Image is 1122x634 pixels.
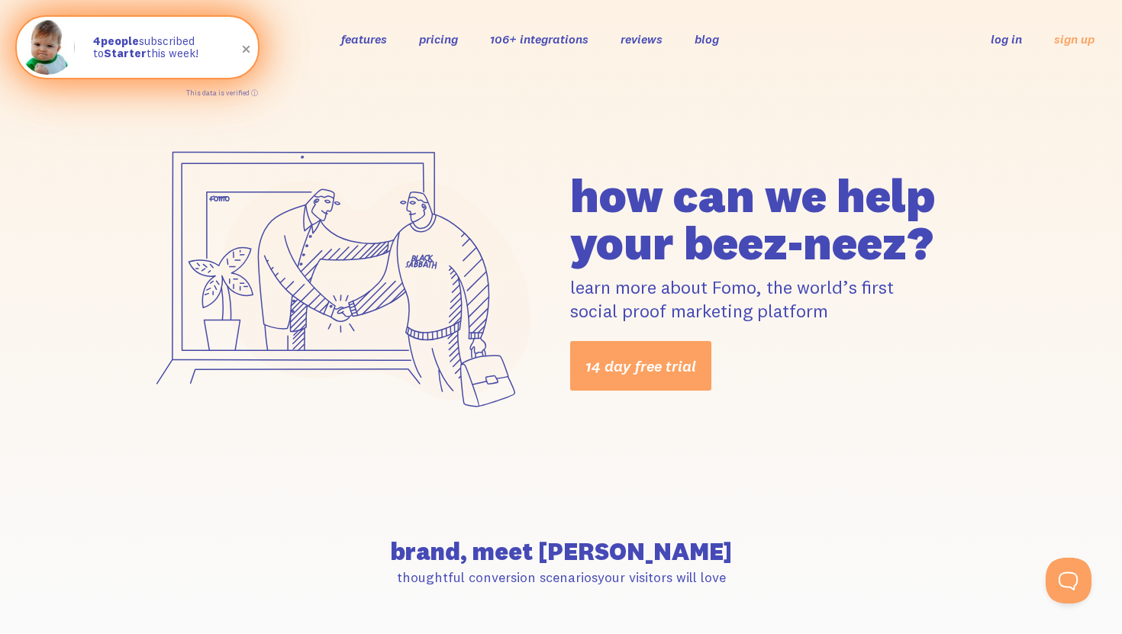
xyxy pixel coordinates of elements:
[341,31,387,47] a: features
[570,275,987,323] p: learn more about Fomo, the world’s first social proof marketing platform
[621,31,663,47] a: reviews
[570,172,987,266] h1: how can we help your beez-neez?
[93,35,101,48] span: 4
[1046,558,1091,603] iframe: Help Scout Beacon - Open
[570,341,711,391] a: 14 day free trial
[1054,31,1095,47] a: sign up
[490,31,588,47] a: 106+ integrations
[20,20,75,75] img: Fomo
[104,46,147,60] strong: Starter
[991,31,1022,47] a: log in
[419,31,458,47] a: pricing
[93,34,139,48] strong: people
[135,568,987,586] p: thoughtful conversion scenarios your visitors will love
[186,89,258,97] a: This data is verified ⓘ
[135,539,987,564] h2: brand, meet [PERSON_NAME]
[695,31,719,47] a: blog
[93,35,243,60] p: subscribed to this week!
